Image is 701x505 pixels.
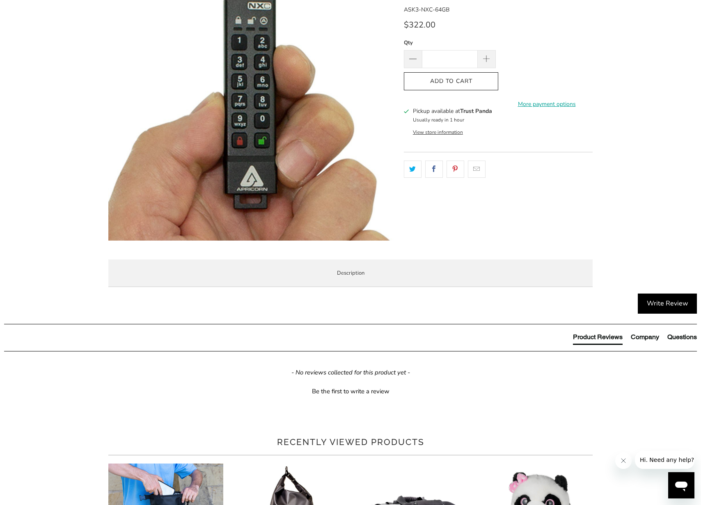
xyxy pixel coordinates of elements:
button: View store information [413,129,463,135]
div: Questions [667,333,697,342]
iframe: Close message [615,452,632,469]
iframe: Button to launch messaging window [668,472,694,498]
a: Share this on Twitter [404,161,422,178]
div: Write Review [638,294,697,314]
h3: Pickup available at [413,107,492,115]
label: Qty [404,38,496,47]
label: Description [108,259,593,287]
span: ASK3-NXC-64GB [404,6,449,14]
em: - No reviews collected for this product yet - [291,368,410,377]
a: More payment options [501,100,593,109]
iframe: Reviews Widget [404,192,593,219]
iframe: Message from company [635,451,694,469]
div: Company [631,333,659,342]
div: Be the first to write a review [4,385,697,396]
a: Share this on Facebook [425,161,443,178]
a: Email this to a friend [468,161,486,178]
a: Share this on Pinterest [447,161,464,178]
div: Reviews Tabs [573,333,697,349]
div: Product Reviews [573,333,623,342]
small: Usually ready in 1 hour [413,117,464,123]
b: Trust Panda [460,107,492,115]
div: Be the first to write a review [312,387,389,396]
h2: Recently viewed products [108,436,593,449]
span: $322.00 [404,19,435,30]
span: Add to Cart [412,78,490,85]
button: Add to Cart [404,72,498,91]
